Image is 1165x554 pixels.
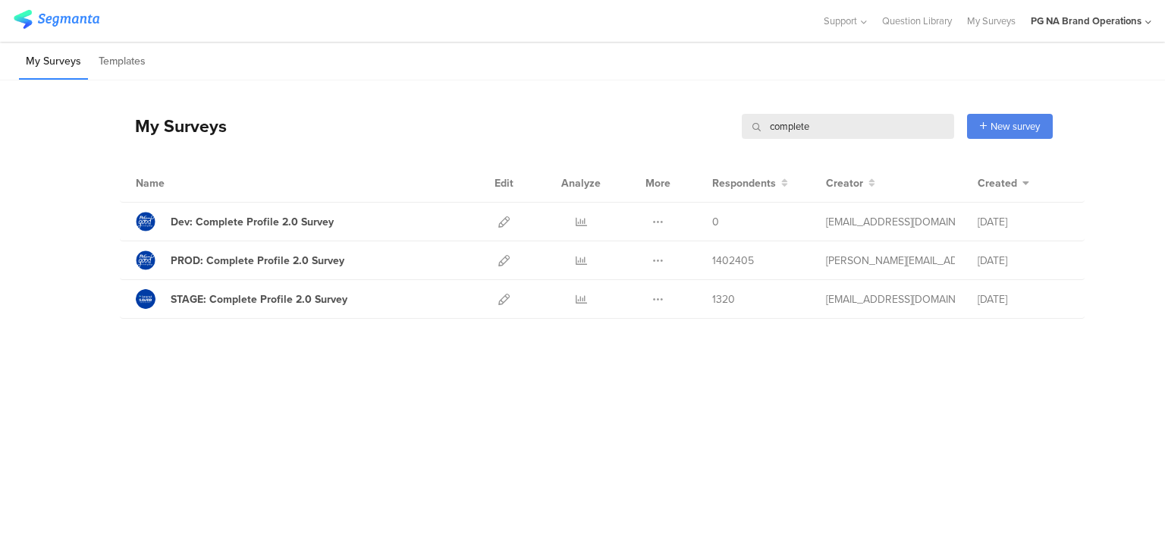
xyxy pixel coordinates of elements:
div: gallup.r@pg.com [826,291,955,307]
div: Name [136,175,227,191]
div: [DATE] [978,291,1069,307]
input: Survey Name, Creator... [742,114,954,139]
a: Dev: Complete Profile 2.0 Survey [136,212,334,231]
li: Templates [92,44,152,80]
div: STAGE: Complete Profile 2.0 Survey [171,291,347,307]
div: Analyze [558,164,604,202]
span: New survey [991,119,1040,134]
span: Respondents [712,175,776,191]
div: chellappa.uc@pg.com [826,253,955,269]
span: Creator [826,175,863,191]
div: [DATE] [978,253,1069,269]
button: Respondents [712,175,788,191]
img: segmanta logo [14,10,99,29]
button: Creator [826,175,875,191]
span: 1402405 [712,253,754,269]
span: 1320 [712,291,735,307]
a: STAGE: Complete Profile 2.0 Survey [136,289,347,309]
div: More [642,164,674,202]
li: My Surveys [19,44,88,80]
div: My Surveys [120,113,227,139]
div: Dev: Complete Profile 2.0 Survey [171,214,334,230]
button: Created [978,175,1029,191]
span: Created [978,175,1017,191]
div: varun.yadav@mindtree.com [826,214,955,230]
span: 0 [712,214,719,230]
div: Edit [488,164,520,202]
div: PG NA Brand Operations [1031,14,1141,28]
div: PROD: Complete Profile 2.0 Survey [171,253,344,269]
a: PROD: Complete Profile 2.0 Survey [136,250,344,270]
div: [DATE] [978,214,1069,230]
span: Support [824,14,857,28]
